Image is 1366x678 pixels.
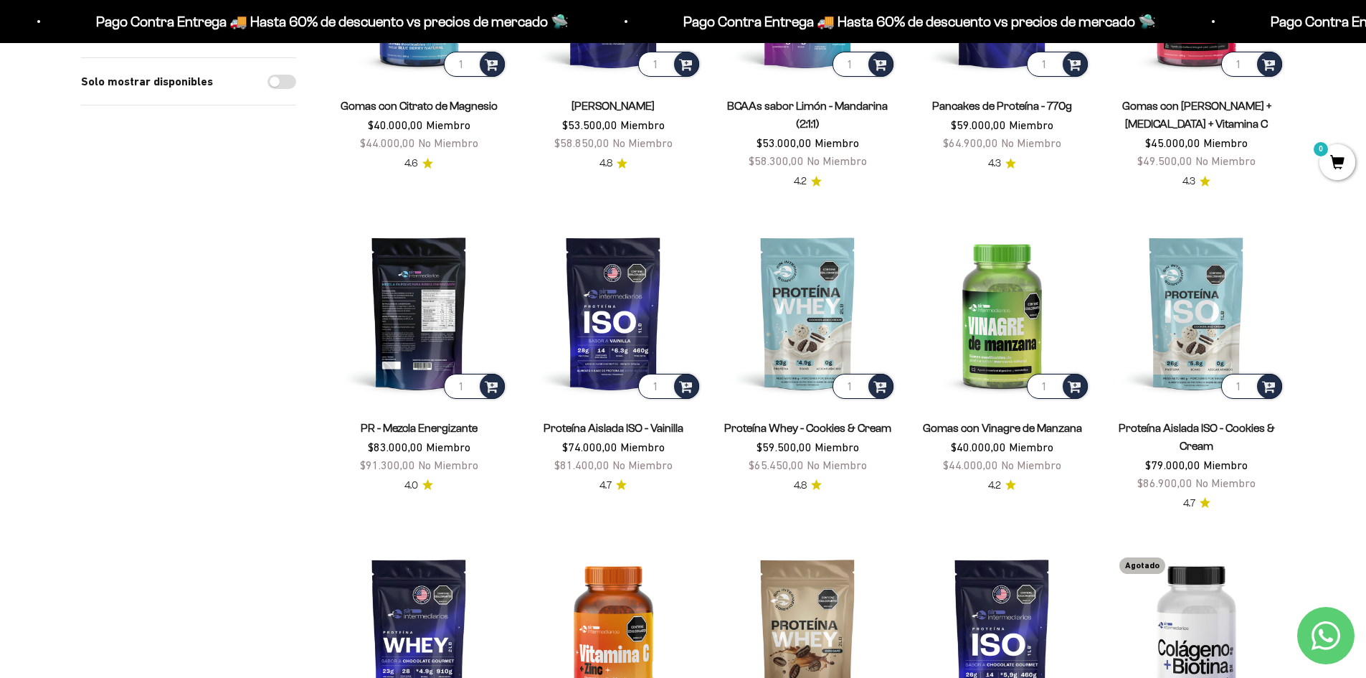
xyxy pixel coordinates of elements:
[1312,141,1329,158] mark: 0
[988,156,1001,171] span: 4.3
[562,441,617,453] span: $74.000,00
[1119,422,1275,452] a: Proteína Aislada ISO - Cookies & Cream
[727,100,888,130] a: BCAAs sabor Limón - Mandarina (2:1:1)
[1009,118,1053,131] span: Miembro
[571,100,655,112] a: [PERSON_NAME]
[81,72,213,91] label: Solo mostrar disponibles
[951,118,1006,131] span: $59.000,00
[360,136,415,149] span: $44.000,00
[418,458,478,471] span: No Miembro
[1183,496,1195,512] span: 4.7
[368,118,423,131] span: $40.000,00
[988,478,1016,494] a: 4.24.2 de 5.0 estrellas
[599,478,627,494] a: 4.74.7 de 5.0 estrellas
[1195,154,1256,167] span: No Miembro
[756,136,812,149] span: $53.000,00
[1183,496,1210,512] a: 4.74.7 de 5.0 estrellas
[1145,136,1200,149] span: $45.000,00
[1001,136,1061,149] span: No Miembro
[943,136,998,149] span: $64.900,00
[620,118,665,131] span: Miembro
[794,174,807,189] span: 4.2
[599,478,612,494] span: 4.7
[1195,476,1256,489] span: No Miembro
[794,174,822,189] a: 4.24.2 de 5.0 estrellas
[807,154,867,167] span: No Miembro
[1122,100,1271,130] a: Gomas con [PERSON_NAME] + [MEDICAL_DATA] + Vitamina C
[360,458,415,471] span: $91.300,00
[599,156,627,171] a: 4.84.8 de 5.0 estrellas
[554,136,610,149] span: $58.850,00
[1203,136,1248,149] span: Miembro
[951,441,1006,453] span: $40.000,00
[620,441,665,453] span: Miembro
[612,458,673,471] span: No Miembro
[988,156,1016,171] a: 4.34.3 de 5.0 estrellas
[612,136,673,149] span: No Miembro
[815,136,859,149] span: Miembro
[1145,458,1200,471] span: $79.000,00
[426,118,470,131] span: Miembro
[1319,156,1355,171] a: 0
[93,10,566,33] p: Pago Contra Entrega 🚚 Hasta 60% de descuento vs precios de mercado 🛸
[943,458,998,471] span: $44.000,00
[404,478,433,494] a: 4.04.0 de 5.0 estrellas
[404,156,418,171] span: 4.6
[418,136,478,149] span: No Miembro
[932,100,1072,112] a: Pancakes de Proteína - 770g
[1137,476,1192,489] span: $86.900,00
[749,458,804,471] span: $65.450,00
[1182,174,1210,189] a: 4.34.3 de 5.0 estrellas
[368,441,423,453] span: $83.000,00
[404,156,433,171] a: 4.64.6 de 5.0 estrellas
[1182,174,1195,189] span: 4.3
[756,441,812,453] span: $59.500,00
[988,478,1001,494] span: 4.2
[554,458,610,471] span: $81.400,00
[361,422,478,434] a: PR - Mezcla Energizante
[404,478,418,494] span: 4.0
[1009,441,1053,453] span: Miembro
[1203,458,1248,471] span: Miembro
[680,10,1153,33] p: Pago Contra Entrega 🚚 Hasta 60% de descuento vs precios de mercado 🛸
[1001,458,1061,471] span: No Miembro
[724,422,891,434] a: Proteína Whey - Cookies & Cream
[544,422,683,434] a: Proteína Aislada ISO - Vainilla
[794,478,807,494] span: 4.8
[749,154,804,167] span: $58.300,00
[426,441,470,453] span: Miembro
[562,118,617,131] span: $53.500,00
[599,156,612,171] span: 4.8
[923,422,1082,434] a: Gomas con Vinagre de Manzana
[1137,154,1192,167] span: $49.500,00
[807,458,867,471] span: No Miembro
[331,224,508,401] img: PR - Mezcla Energizante
[815,441,859,453] span: Miembro
[341,100,498,112] a: Gomas con Citrato de Magnesio
[794,478,822,494] a: 4.84.8 de 5.0 estrellas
